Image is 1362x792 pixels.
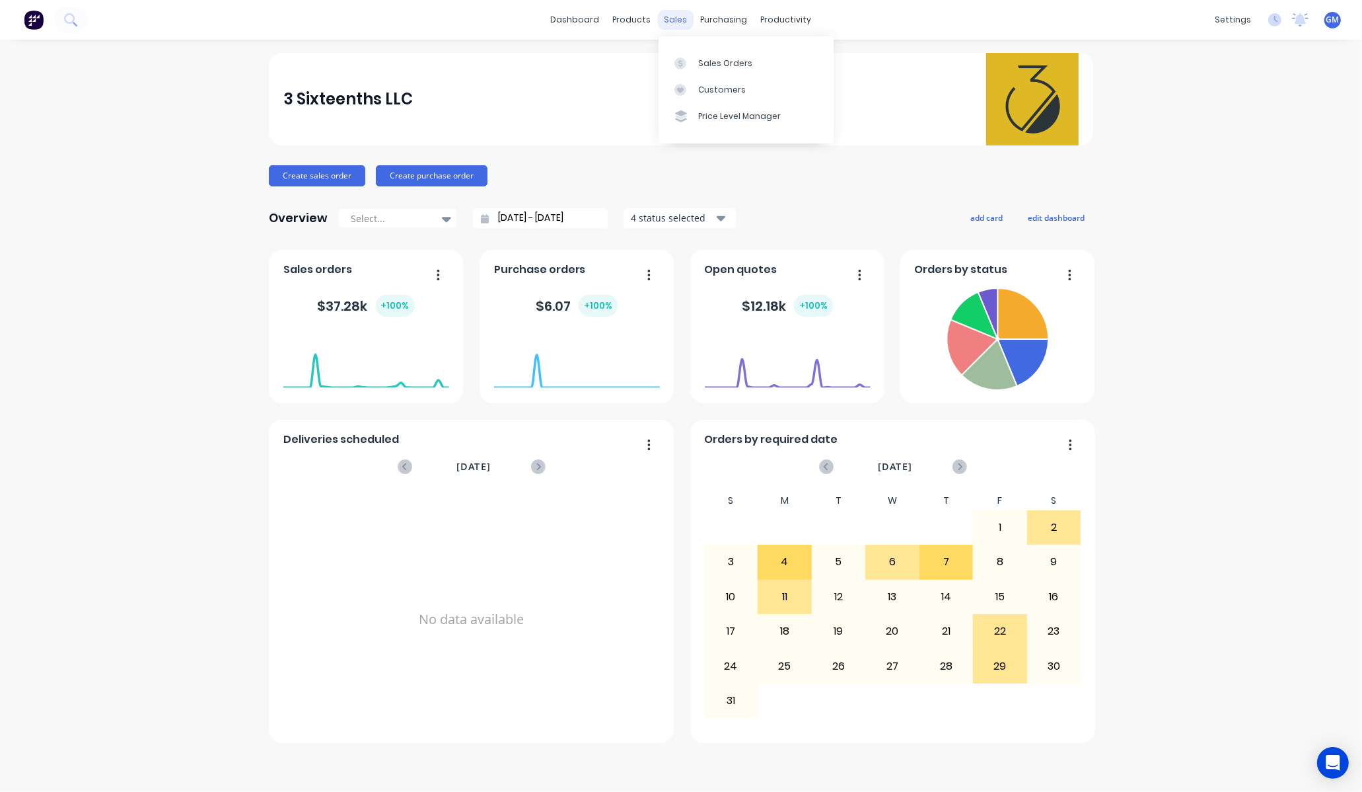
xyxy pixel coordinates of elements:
[974,580,1026,614] div: 15
[318,295,415,317] div: $ 37.28k
[812,545,865,578] div: 5
[1208,10,1258,30] div: settings
[544,10,606,30] a: dashboard
[705,262,777,278] span: Open quotes
[742,295,833,317] div: $ 12.18k
[1317,747,1349,779] div: Open Intercom Messenger
[974,649,1026,682] div: 29
[606,10,658,30] div: products
[920,545,973,578] div: 7
[1028,545,1081,578] div: 9
[24,10,44,30] img: Factory
[758,545,811,578] div: 4
[283,86,413,112] div: 3 Sixteenths LLC
[866,615,919,648] div: 20
[283,262,352,278] span: Sales orders
[915,262,1008,278] span: Orders by status
[631,211,714,225] div: 4 status selected
[866,580,919,614] div: 13
[920,580,973,614] div: 14
[705,432,838,448] span: Orders by required date
[974,615,1026,648] div: 22
[624,208,736,228] button: 4 status selected
[456,459,491,474] span: [DATE]
[974,545,1026,578] div: 8
[694,10,754,30] div: purchasing
[962,209,1011,226] button: add card
[269,165,365,186] button: Create sales order
[754,10,818,30] div: productivity
[659,103,834,130] a: Price Level Manager
[866,545,919,578] div: 6
[705,545,758,578] div: 3
[698,84,746,96] div: Customers
[705,649,758,682] div: 24
[758,491,812,510] div: M
[758,649,811,682] div: 25
[659,50,834,76] a: Sales Orders
[974,511,1026,544] div: 1
[1028,649,1081,682] div: 30
[269,205,328,231] div: Overview
[704,491,758,510] div: S
[920,649,973,682] div: 28
[705,615,758,648] div: 17
[659,77,834,103] a: Customers
[812,649,865,682] div: 26
[579,295,618,317] div: + 100 %
[1028,615,1081,648] div: 23
[812,491,866,510] div: T
[973,491,1027,510] div: F
[1326,14,1340,26] span: GM
[698,110,781,122] div: Price Level Manager
[1028,511,1081,544] div: 2
[920,615,973,648] div: 21
[1028,580,1081,614] div: 16
[758,615,811,648] div: 18
[376,165,487,186] button: Create purchase order
[812,580,865,614] div: 12
[986,53,1079,145] img: 3 Sixteenths LLC
[812,615,865,648] div: 19
[919,491,974,510] div: T
[1027,491,1081,510] div: S
[1019,209,1093,226] button: edit dashboard
[658,10,694,30] div: sales
[698,58,752,69] div: Sales Orders
[536,295,618,317] div: $ 6.07
[705,580,758,614] div: 10
[758,580,811,614] div: 11
[878,459,912,474] span: [DATE]
[866,649,919,682] div: 27
[376,295,415,317] div: + 100 %
[283,491,660,748] div: No data available
[794,295,833,317] div: + 100 %
[865,491,919,510] div: W
[705,684,758,717] div: 31
[494,262,586,278] span: Purchase orders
